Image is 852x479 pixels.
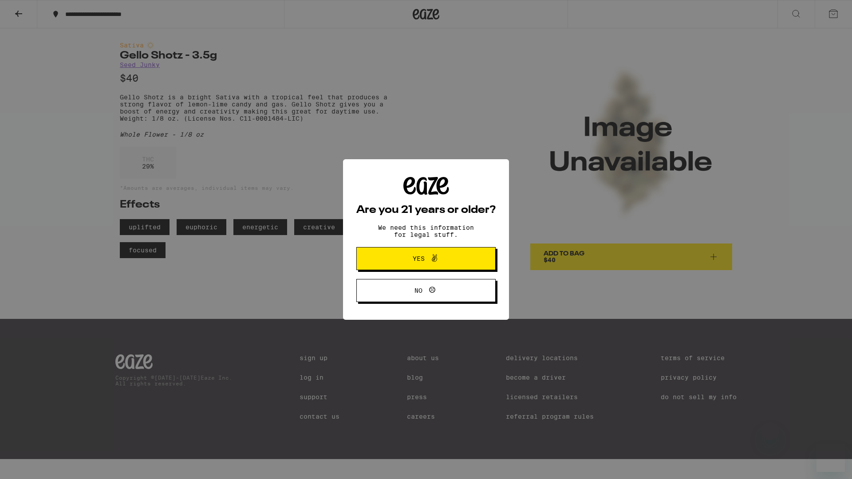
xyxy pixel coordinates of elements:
[414,287,422,294] span: No
[356,279,496,302] button: No
[356,247,496,270] button: Yes
[816,444,845,472] iframe: Button to launch messaging window
[356,205,496,216] h2: Are you 21 years or older?
[761,422,779,440] iframe: Close message
[413,255,425,262] span: Yes
[371,224,481,238] p: We need this information for legal stuff.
